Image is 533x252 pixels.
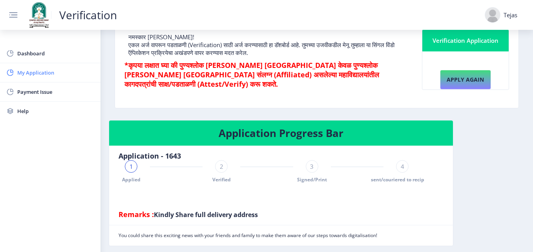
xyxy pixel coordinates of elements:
p: नमस्कार [PERSON_NAME]! एकल अर्ज वापरून पडताळणी (Verification) साठी अर्ज करण्यासाठी हा डॅशबोर्ड आह... [128,33,406,57]
span: Payment Issue [17,87,94,97]
span: 2 [220,163,223,170]
h4: Application Progress Bar [119,127,444,139]
span: Help [17,106,94,116]
h6: *कृपया लक्षात घ्या की पुण्यश्लोक [PERSON_NAME] [GEOGRAPHIC_DATA] केवळ पुण्यश्लोक [PERSON_NAME] [G... [124,60,410,89]
span: sent/couriered to recipient [371,176,434,183]
div: You could share this exciting news with your friends and family to make them aware of our steps t... [119,232,444,239]
span: Kindly Share full delivery address [154,210,258,219]
span: Verified [212,176,231,183]
span: 3 [310,163,314,170]
span: My Application [17,68,94,77]
span: 4 [401,163,404,170]
div: Tejas [504,11,517,19]
span: Application - 1643 [119,151,181,161]
span: Dashboard [17,49,94,58]
span: 1 [130,163,133,170]
div: Verification Application [432,36,500,45]
span: Signed/Print [297,176,327,183]
a: Verification [51,11,125,19]
span: Remarks : [119,210,154,219]
span: Applied [122,176,141,183]
img: solapur_logo.png [27,1,51,29]
button: Apply again [440,70,491,89]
